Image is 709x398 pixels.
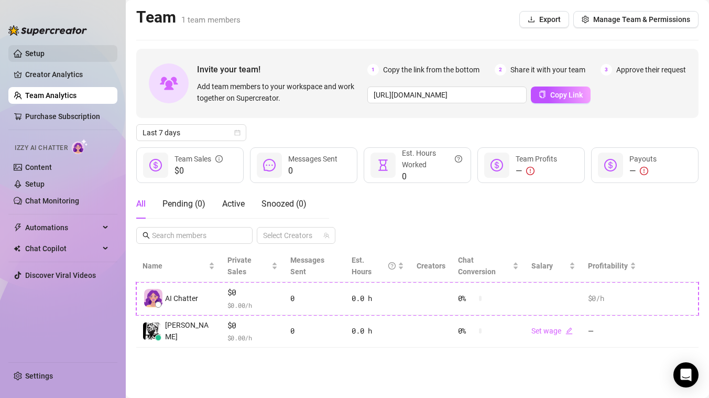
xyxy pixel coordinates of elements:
[458,256,496,276] span: Chat Conversion
[516,155,557,163] span: Team Profits
[25,240,100,257] span: Chat Copilot
[14,223,22,232] span: thunderbolt
[629,155,657,163] span: Payouts
[352,254,395,277] div: Est. Hours
[519,11,569,28] button: Export
[25,180,45,188] a: Setup
[25,271,96,279] a: Discover Viral Videos
[388,254,396,277] span: question-circle
[25,49,45,58] a: Setup
[490,159,503,171] span: dollar-circle
[25,163,52,171] a: Content
[174,153,223,165] div: Team Sales
[604,159,617,171] span: dollar-circle
[531,87,591,103] button: Copy Link
[573,11,699,28] button: Manage Team & Permissions
[215,153,223,165] span: info-circle
[15,143,68,153] span: Izzy AI Chatter
[25,197,79,205] a: Chat Monitoring
[290,325,340,337] div: 0
[588,293,636,304] div: $0 /h
[165,319,215,342] span: [PERSON_NAME]
[227,300,278,310] span: $ 0.00 /h
[143,232,150,239] span: search
[197,63,367,76] span: Invite your team!
[143,322,160,340] img: Pedro Rolle Jr.
[582,16,589,23] span: setting
[616,64,686,76] span: Approve their request
[234,130,241,136] span: calendar
[550,91,583,99] span: Copy Link
[25,91,77,100] a: Team Analytics
[288,165,337,177] span: 0
[367,64,379,76] span: 1
[593,15,690,24] span: Manage Team & Permissions
[582,315,642,348] td: —
[290,256,324,276] span: Messages Sent
[588,262,628,270] span: Profitability
[181,15,241,25] span: 1 team members
[288,155,337,163] span: Messages Sent
[14,245,20,252] img: Chat Copilot
[149,159,162,171] span: dollar-circle
[531,327,573,335] a: Set wageedit
[25,112,100,121] a: Purchase Subscription
[152,230,238,241] input: Search members
[72,139,88,154] img: AI Chatter
[261,199,307,209] span: Snoozed ( 0 )
[227,332,278,343] span: $ 0.00 /h
[526,167,535,175] span: exclamation-circle
[455,147,462,170] span: question-circle
[162,198,205,210] div: Pending ( 0 )
[458,325,475,337] span: 0 %
[136,7,241,27] h2: Team
[227,319,278,332] span: $0
[402,170,462,183] span: 0
[352,325,403,337] div: 0.0 h
[516,165,557,177] div: —
[458,293,475,304] span: 0 %
[136,198,146,210] div: All
[227,256,252,276] span: Private Sales
[143,260,206,272] span: Name
[227,286,278,299] span: $0
[323,232,330,239] span: team
[8,25,87,36] img: logo-BBDzfeDw.svg
[510,64,585,76] span: Share it with your team
[263,159,276,171] span: message
[25,66,109,83] a: Creator Analytics
[531,262,553,270] span: Salary
[402,147,462,170] div: Est. Hours Worked
[565,327,573,335] span: edit
[539,91,546,98] span: copy
[174,165,223,177] span: $0
[25,219,100,236] span: Automations
[539,15,561,24] span: Export
[383,64,479,76] span: Copy the link from the bottom
[410,250,452,282] th: Creators
[629,165,657,177] div: —
[222,199,245,209] span: Active
[144,289,162,307] img: izzy-ai-chatter-avatar-DDCN_rTZ.svg
[673,362,699,388] div: Open Intercom Messenger
[136,250,221,282] th: Name
[290,293,340,304] div: 0
[601,64,612,76] span: 3
[25,372,53,380] a: Settings
[143,125,240,141] span: Last 7 days
[495,64,506,76] span: 2
[640,167,648,175] span: exclamation-circle
[377,159,389,171] span: hourglass
[352,293,403,304] div: 0.0 h
[528,16,535,23] span: download
[165,293,198,304] span: AI Chatter
[197,81,363,104] span: Add team members to your workspace and work together on Supercreator.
